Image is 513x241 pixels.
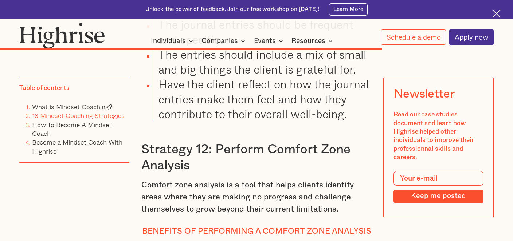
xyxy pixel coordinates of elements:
a: Become a Mindset Coach With Highrise [32,137,122,156]
div: Unlock the power of feedback. Join our free workshop on [DATE]! [145,6,320,13]
div: Table of contents [19,84,70,92]
img: Cross icon [492,9,501,18]
div: Companies [201,36,238,45]
div: Individuals [151,36,186,45]
h4: Benefits of performing a comfort zone analysis [141,226,372,236]
a: Schedule a demo [381,29,446,45]
a: Apply now [449,29,494,45]
a: What is Mindset Coaching? [32,102,113,112]
input: Your e-mail [393,171,484,186]
div: Resources [291,36,325,45]
form: Modal Form [393,171,484,203]
p: Comfort zone analysis is a tool that helps clients identify areas where they are making no progre... [141,179,372,215]
div: Events [254,36,276,45]
div: Read our case studies document and learn how Highrise helped other individuals to improve their p... [393,110,484,161]
h3: Strategy 12: Perform Comfort Zone Analysis [141,142,372,174]
a: Learn More [329,3,368,16]
div: Newsletter [393,87,455,101]
a: 13 Mindset Coaching Strategies [32,111,125,121]
a: How To Become A Mindset Coach [32,120,111,138]
li: Have the client reflect on how the journal entries make them feel and how they contribute to thei... [154,77,372,122]
div: Individuals [151,36,195,45]
div: Companies [201,36,247,45]
li: The entries should include a mix of small and big things the client is grateful for. [154,47,372,77]
input: Keep me posted [393,190,484,203]
div: Events [254,36,285,45]
img: Highrise logo [19,23,105,48]
div: Resources [291,36,335,45]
